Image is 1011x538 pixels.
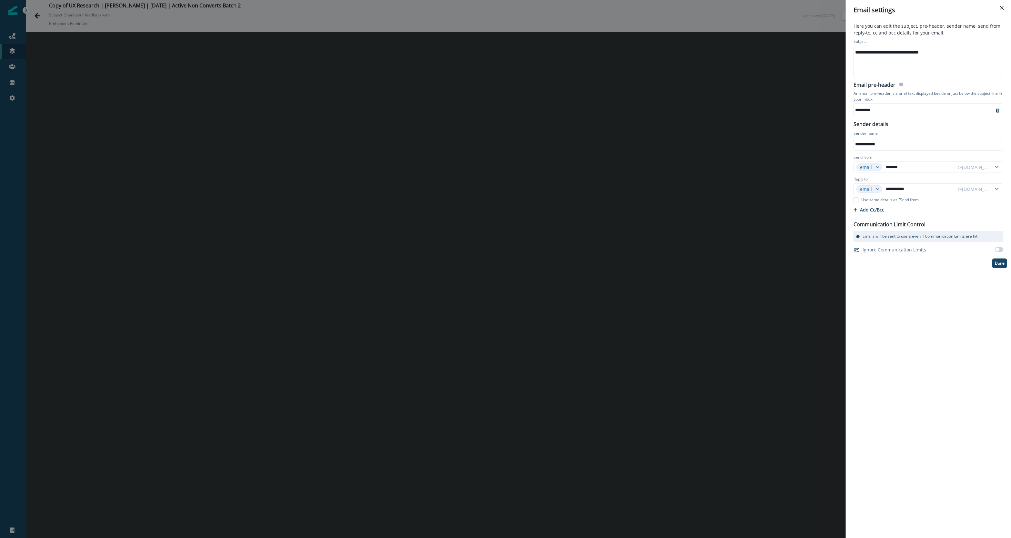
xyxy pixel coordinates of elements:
[958,164,989,171] div: @[DOMAIN_NAME]
[854,82,895,89] h2: Email pre-header
[854,154,872,160] label: Send from
[995,108,1000,113] svg: remove-preheader
[861,197,920,203] p: Use same details as "Send from"
[860,186,873,192] div: email
[860,164,873,171] div: email
[854,131,878,138] p: Sender name
[863,233,978,239] p: Emails will be sent to users even if Communication Limits are hit.
[854,176,868,182] label: Reply to
[958,186,989,192] div: @[DOMAIN_NAME]
[854,220,925,228] p: Communication Limit Control
[854,39,867,46] p: Subject
[854,89,1003,103] p: An email pre-header is a brief text displayed beside or just below the subject line in your inbox.
[854,207,884,213] button: Add Cc/Bcc
[863,246,926,253] p: Ignore Communication Limits
[995,261,1005,266] p: Done
[997,3,1007,13] button: Close
[850,23,1007,37] p: Here you can edit the subject, pre-header, sender name, send from, reply-to, cc and bcc details f...
[992,259,1007,268] button: Done
[854,5,1003,15] div: Email settings
[850,119,892,128] p: Sender details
